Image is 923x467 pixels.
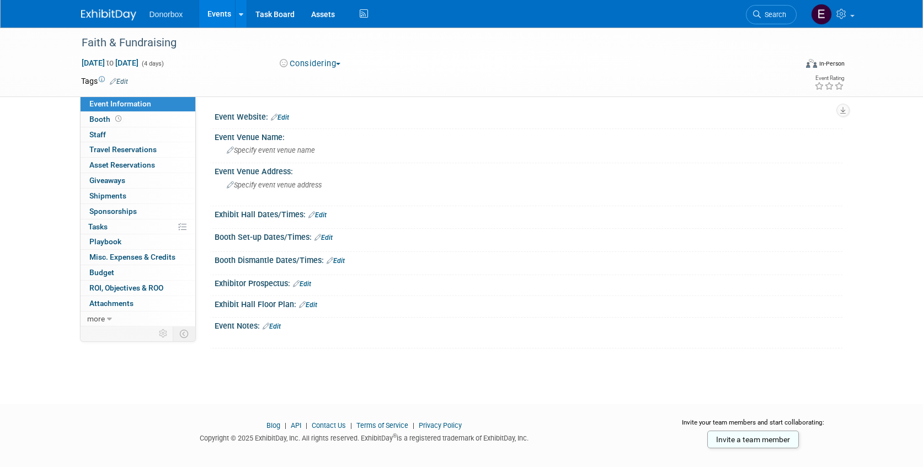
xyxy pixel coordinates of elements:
a: Asset Reservations [81,158,195,173]
div: In-Person [819,60,845,68]
a: Travel Reservations [81,142,195,157]
a: Edit [314,234,333,241]
td: Tags [81,76,128,87]
span: to [105,58,115,67]
span: Tasks [88,222,108,231]
span: | [303,421,310,430]
a: Playbook [81,234,195,249]
a: Budget [81,265,195,280]
a: Tasks [81,219,195,234]
a: Misc. Expenses & Credits [81,250,195,265]
a: Edit [308,211,327,219]
div: Exhibit Hall Dates/Times: [215,206,842,221]
a: Sponsorships [81,204,195,219]
span: | [410,421,417,430]
div: Event Website: [215,109,842,123]
button: Considering [276,58,345,69]
span: Playbook [89,237,121,246]
img: Format-Inperson.png [806,59,817,68]
a: Booth [81,112,195,127]
a: more [81,312,195,326]
a: Edit [293,280,311,288]
div: Invite your team members and start collaborating: [664,418,842,434]
a: Privacy Policy [419,421,462,430]
span: (4 days) [141,60,164,67]
a: Giveaways [81,173,195,188]
a: ROI, Objectives & ROO [81,281,195,296]
span: Staff [89,130,106,139]
a: Edit [271,114,289,121]
span: Misc. Expenses & Credits [89,253,175,261]
div: Event Format [732,57,845,74]
span: Search [761,10,786,19]
a: Edit [263,323,281,330]
img: ExhibitDay [81,9,136,20]
span: more [87,314,105,323]
span: Specify event venue name [227,146,315,154]
span: Shipments [89,191,126,200]
a: Attachments [81,296,195,311]
span: | [282,421,289,430]
a: Search [746,5,797,24]
span: [DATE] [DATE] [81,58,139,68]
div: Event Rating [814,76,844,81]
a: Blog [266,421,280,430]
a: Terms of Service [356,421,408,430]
div: Exhibitor Prospectus: [215,275,842,289]
span: | [348,421,355,430]
img: Emily Sanders [811,4,832,25]
span: Asset Reservations [89,160,155,169]
div: Copyright © 2025 ExhibitDay, Inc. All rights reserved. ExhibitDay is a registered trademark of Ex... [81,431,648,443]
a: Staff [81,127,195,142]
a: Edit [299,301,317,309]
span: Booth not reserved yet [113,115,124,123]
span: Booth [89,115,124,124]
span: Donorbox [150,10,183,19]
span: Sponsorships [89,207,137,216]
a: Contact Us [312,421,346,430]
span: Travel Reservations [89,145,157,154]
a: API [291,421,301,430]
div: Faith & Fundraising [78,33,780,53]
div: Exhibit Hall Floor Plan: [215,296,842,310]
div: Event Venue Name: [215,129,842,143]
a: Event Information [81,96,195,111]
a: Invite a team member [707,431,799,448]
span: Event Information [89,99,151,108]
td: Personalize Event Tab Strip [154,326,173,341]
div: Event Notes: [215,318,842,332]
div: Event Venue Address: [215,163,842,177]
span: Budget [89,268,114,277]
div: Booth Dismantle Dates/Times: [215,252,842,266]
a: Shipments [81,189,195,203]
div: Booth Set-up Dates/Times: [215,229,842,243]
td: Toggle Event Tabs [173,326,195,341]
a: Edit [327,257,345,265]
span: Specify event venue address [227,181,322,189]
span: Giveaways [89,176,125,185]
a: Edit [110,78,128,85]
span: Attachments [89,299,134,308]
span: ROI, Objectives & ROO [89,283,163,292]
sup: ® [393,433,397,439]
